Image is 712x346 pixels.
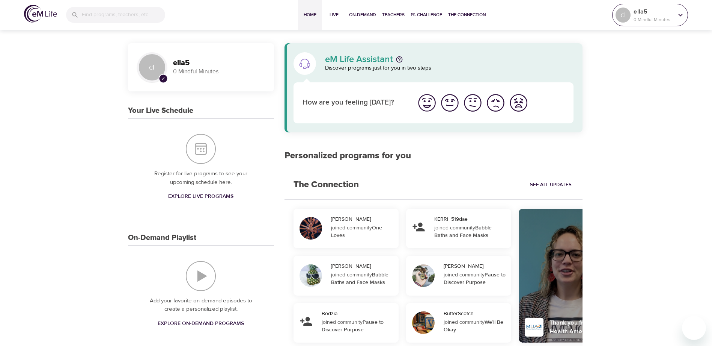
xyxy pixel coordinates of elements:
[331,263,396,270] div: [PERSON_NAME]
[616,8,631,23] div: cl
[549,319,618,336] div: Thank you from Mental Health America.
[440,93,460,113] img: good
[143,297,259,314] p: Add your favorite on-demand episodes to create a personalized playlist.
[165,190,236,203] a: Explore Live Programs
[301,11,319,19] span: Home
[434,215,508,223] div: KERRI_519dae
[411,11,442,19] span: 1% Challenge
[461,91,484,114] button: I'm feeling ok
[331,224,394,239] div: joined community
[168,192,233,201] span: Explore Live Programs
[186,134,216,164] img: Your Live Schedule
[444,310,508,317] div: ButterScotch
[507,91,530,114] button: I'm feeling worst
[322,319,384,333] strong: Pause to Discover Purpose
[634,7,673,16] p: ella5
[417,93,437,113] img: great
[158,319,244,328] span: Explore On-Demand Programs
[634,16,673,23] p: 0 Mindful Minutes
[434,225,492,239] strong: Bubble Baths and Face Masks
[24,5,57,23] img: logo
[438,91,461,114] button: I'm feeling good
[444,319,506,334] div: joined community
[415,91,438,114] button: I'm feeling great
[325,11,343,19] span: Live
[137,52,167,82] div: cl
[484,91,507,114] button: I'm feeling bad
[508,93,529,113] img: worst
[530,181,572,189] span: See All Updates
[485,93,506,113] img: bad
[143,170,259,187] p: Register for live programs to see your upcoming schedule here.
[284,170,368,199] h2: The Connection
[173,67,265,76] p: 0 Mindful Minutes
[325,64,574,73] p: Discover programs just for you in two steps
[331,215,396,223] div: [PERSON_NAME]
[128,106,193,115] h3: Your Live Schedule
[444,272,506,286] strong: Pause to Discover Purpose
[322,319,394,334] div: joined community
[303,97,406,108] p: How are you feeling [DATE]?
[128,234,196,242] h3: On-Demand Playlist
[331,271,394,286] div: joined community
[444,271,506,286] div: joined community
[448,11,486,19] span: The Connection
[325,55,393,64] p: eM Life Assistant
[155,317,247,331] a: Explore On-Demand Programs
[528,179,574,191] a: See All Updates
[444,319,503,333] strong: We’ll Be Okay
[299,58,311,70] img: eM Life Assistant
[82,7,165,23] input: Find programs, teachers, etc...
[284,150,583,161] h2: Personalized programs for you
[462,93,483,113] img: ok
[331,272,388,286] strong: Bubble Baths and Face Masks
[331,225,382,239] strong: One Loves
[349,11,376,19] span: On-Demand
[173,59,265,67] h3: ella5
[382,11,405,19] span: Teachers
[434,224,506,239] div: joined community
[322,310,396,317] div: Bodzia
[444,263,508,270] div: [PERSON_NAME]
[682,316,706,340] iframe: Button to launch messaging window
[186,261,216,291] img: On-Demand Playlist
